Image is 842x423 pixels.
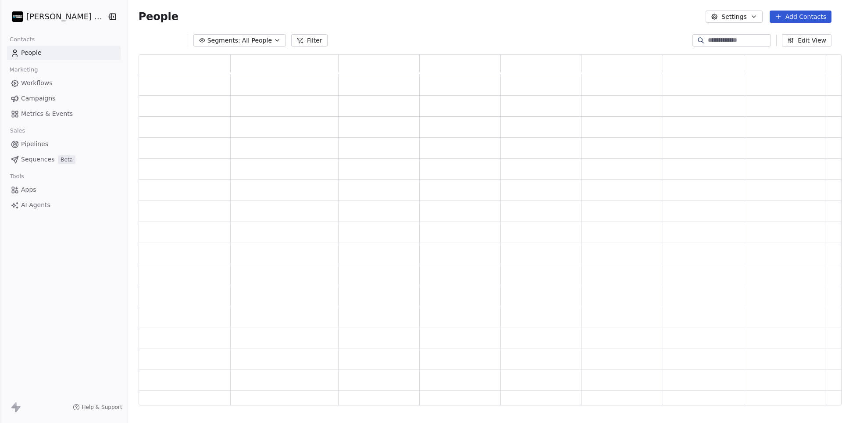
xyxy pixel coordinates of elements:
span: Metrics & Events [21,109,73,118]
a: People [7,46,121,60]
span: People [139,10,178,23]
a: Campaigns [7,91,121,106]
span: Campaigns [21,94,55,103]
span: Sequences [21,155,54,164]
a: Metrics & Events [7,107,121,121]
a: Help & Support [73,404,122,411]
a: Apps [7,183,121,197]
button: Edit View [782,34,831,47]
span: [PERSON_NAME] Photo [26,11,104,22]
span: Pipelines [21,140,48,149]
span: Tools [6,170,28,183]
span: Marketing [6,63,42,76]
img: Daudelin%20Photo%20Logo%20White%202025%20Square.png [12,11,23,22]
span: Beta [58,155,75,164]
button: Settings [706,11,762,23]
span: Workflows [21,79,53,88]
a: AI Agents [7,198,121,212]
span: Contacts [6,33,39,46]
button: Add Contacts [770,11,831,23]
span: All People [242,36,272,45]
button: Filter [291,34,328,47]
span: People [21,48,42,57]
span: Help & Support [82,404,122,411]
a: Pipelines [7,137,121,151]
span: AI Agents [21,201,50,210]
span: Apps [21,185,36,194]
a: SequencesBeta [7,152,121,167]
span: Segments: [207,36,240,45]
span: Sales [6,124,29,137]
button: [PERSON_NAME] Photo [11,9,101,24]
a: Workflows [7,76,121,90]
